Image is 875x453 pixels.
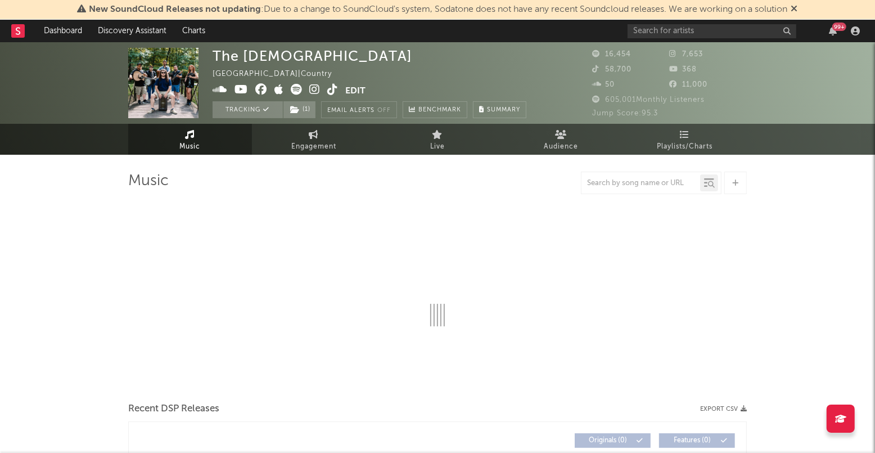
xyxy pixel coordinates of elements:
button: Email AlertsOff [321,101,397,118]
span: Benchmark [418,104,461,117]
div: [GEOGRAPHIC_DATA] | Country [213,68,345,81]
a: Live [376,124,499,155]
span: 58,700 [592,66,632,73]
span: Summary [487,107,520,113]
div: The [DEMOGRAPHIC_DATA] [213,48,412,64]
span: 368 [670,66,697,73]
span: Engagement [291,140,336,154]
a: Playlists/Charts [623,124,747,155]
span: Music [180,140,201,154]
button: Originals(0) [575,433,651,448]
span: Jump Score: 95.3 [592,110,658,117]
span: 7,653 [670,51,703,58]
button: Summary [473,101,526,118]
button: (1) [283,101,315,118]
span: Live [430,140,445,154]
span: 16,454 [592,51,631,58]
span: : Due to a change to SoundCloud's system, Sodatone does not have any recent Soundcloud releases. ... [89,5,788,14]
a: Discovery Assistant [90,20,174,42]
em: Off [377,107,391,114]
a: Dashboard [36,20,90,42]
span: New SoundCloud Releases not updating [89,5,261,14]
span: Originals ( 0 ) [582,437,634,444]
button: Features(0) [659,433,735,448]
a: Charts [174,20,213,42]
input: Search for artists [628,24,796,38]
span: 605,001 Monthly Listeners [592,96,705,104]
span: Recent DSP Releases [128,402,219,416]
div: 99 + [832,23,846,31]
span: Playlists/Charts [657,140,713,154]
span: Audience [544,140,579,154]
span: Dismiss [791,5,798,14]
button: Export CSV [700,406,747,412]
span: ( 1 ) [283,101,316,118]
input: Search by song name or URL [581,179,700,188]
button: Edit [345,84,366,98]
a: Engagement [252,124,376,155]
button: Tracking [213,101,283,118]
span: Features ( 0 ) [666,437,718,444]
a: Benchmark [403,101,467,118]
span: 11,000 [670,81,708,88]
a: Audience [499,124,623,155]
button: 99+ [829,26,837,35]
a: Music [128,124,252,155]
span: 50 [592,81,615,88]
